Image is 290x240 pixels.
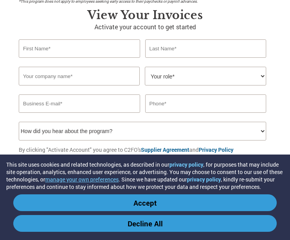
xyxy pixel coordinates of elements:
p: By clicking "Activate Account" you agree to C2FO's and [19,146,271,154]
div: This site uses cookies and related technologies, as described in our , for purposes that may incl... [6,161,284,190]
div: Inavlid Phone Number [145,114,267,119]
p: Activate your account to get started [19,22,271,32]
button: manage your own preferences [45,176,119,183]
input: Phone* [145,94,267,113]
div: Invalid last name or last name is too long [145,59,267,64]
a: privacy policy [169,161,203,168]
button: Accept [13,194,277,211]
button: Decline All [13,215,277,232]
select: Title/Role [145,67,266,85]
a: Privacy Policy [199,146,233,153]
a: privacy policy [187,176,221,183]
input: Your company name* [19,67,140,85]
div: Inavlid Email Address [19,114,140,119]
a: Supplier Agreement [141,146,189,153]
input: Last Name* [145,39,267,58]
input: Invalid Email format [19,94,140,113]
input: First Name* [19,39,140,58]
div: Invalid first name or first name is too long [19,59,140,64]
div: Invalid company name or company name is too long [19,86,266,91]
h3: View Your Invoices [19,8,271,22]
